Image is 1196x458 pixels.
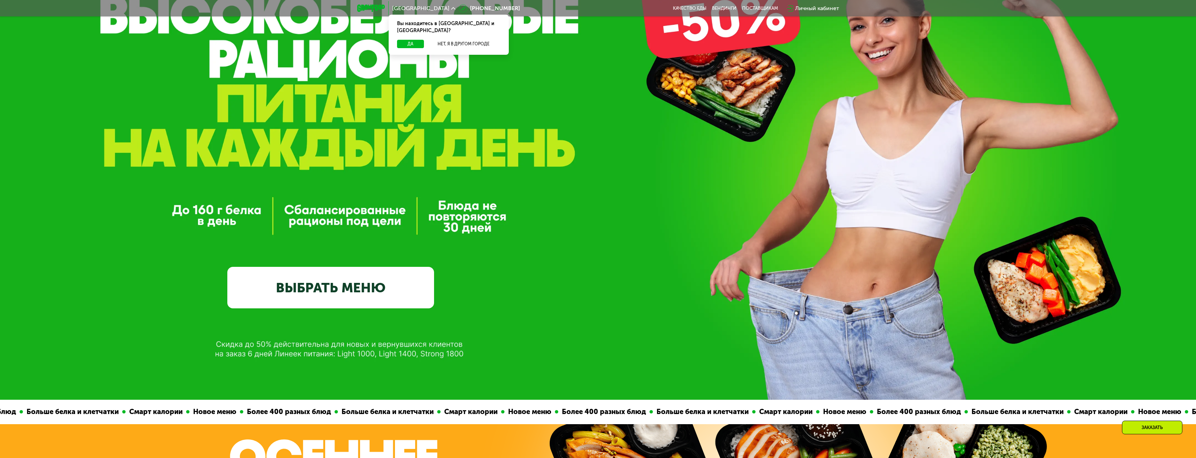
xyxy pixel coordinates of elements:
div: Заказать [1122,421,1182,434]
div: Больше белка и клетчатки [967,406,1066,417]
div: Новое меню [819,406,869,417]
div: Более 400 разных блюд [242,406,333,417]
a: Вендинги [712,6,736,11]
div: Новое меню [1133,406,1184,417]
button: Нет, я в другом городе [427,40,500,48]
button: Да [397,40,424,48]
div: Смарт калории [125,406,185,417]
div: Новое меню [504,406,554,417]
div: поставщикам [742,6,778,11]
a: [PHONE_NUMBER] [459,4,520,13]
div: Больше белка и клетчатки [337,406,436,417]
div: Смарт калории [755,406,815,417]
div: Новое меню [189,406,239,417]
a: Качество еды [673,6,706,11]
div: Более 400 разных блюд [557,406,648,417]
div: Личный кабинет [795,4,839,13]
div: Смарт калории [1070,406,1130,417]
a: ВЫБРАТЬ МЕНЮ [227,267,434,308]
div: Более 400 разных блюд [872,406,963,417]
div: Вы находитесь в [GEOGRAPHIC_DATA] и [GEOGRAPHIC_DATA]? [389,15,509,40]
span: [GEOGRAPHIC_DATA] [392,6,449,11]
div: Больше белка и клетчатки [22,406,121,417]
div: Смарт калории [440,406,500,417]
div: Больше белка и клетчатки [652,406,751,417]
